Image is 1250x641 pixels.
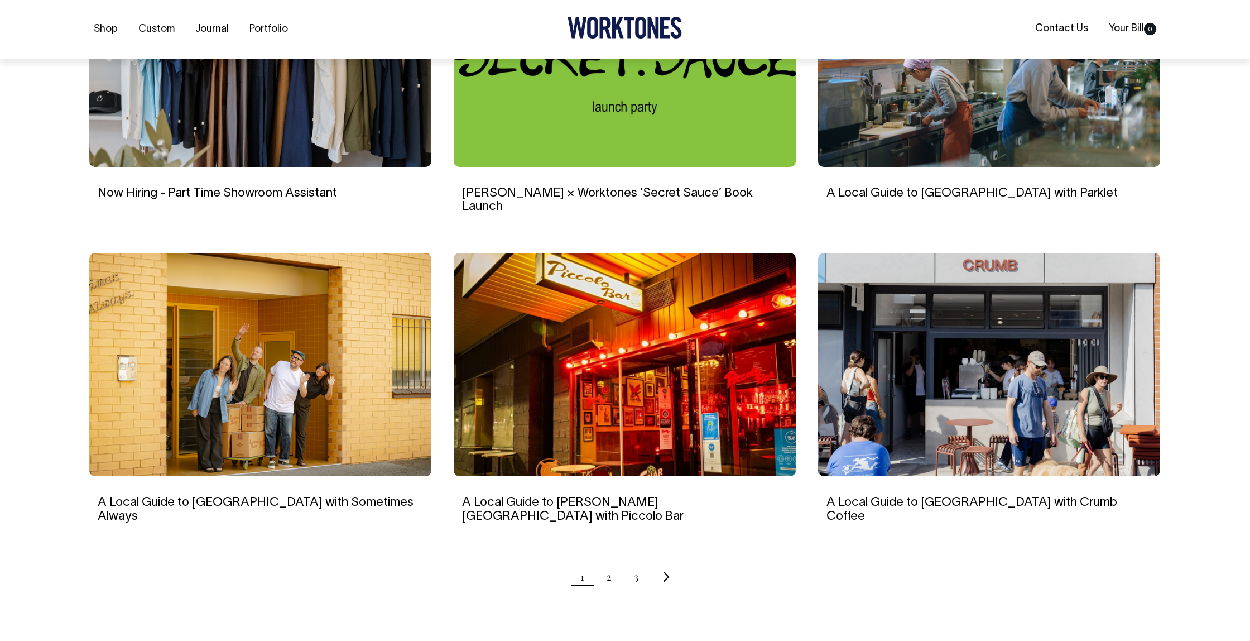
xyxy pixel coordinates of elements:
[462,188,753,212] a: [PERSON_NAME] × Worktones ‘Secret Sauce’ Book Launch
[1144,23,1156,35] span: 0
[245,20,292,39] a: Portfolio
[191,20,233,39] a: Journal
[607,563,612,591] a: Page 2
[134,20,179,39] a: Custom
[98,188,337,199] a: Now Hiring - Part Time Showroom Assistant
[826,497,1117,522] a: A Local Guide to [GEOGRAPHIC_DATA] with Crumb Coffee
[818,253,1160,476] img: People gather outside a cafe with a shopfront sign that reads "crumb".
[89,563,1161,591] nav: Pagination
[661,563,670,591] a: Next page
[1104,20,1161,38] a: Your Bill0
[89,20,122,39] a: Shop
[634,563,638,591] a: Page 3
[98,497,414,522] a: A Local Guide to [GEOGRAPHIC_DATA] with Sometimes Always
[89,253,431,476] img: A Local Guide to Adelaide with Sometimes Always
[580,563,584,591] span: Page 1
[826,188,1118,199] a: A Local Guide to [GEOGRAPHIC_DATA] with Parklet
[1031,20,1093,38] a: Contact Us
[454,253,796,476] img: A Local Guide to Potts Point with Piccolo Bar
[462,497,684,522] a: A Local Guide to [PERSON_NAME][GEOGRAPHIC_DATA] with Piccolo Bar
